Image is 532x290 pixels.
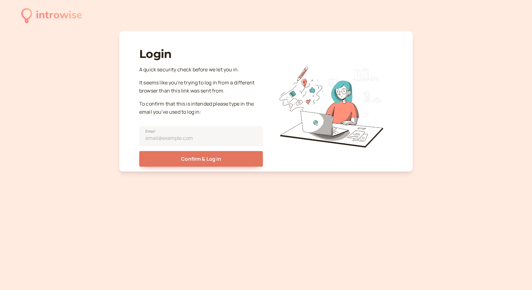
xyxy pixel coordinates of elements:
p: A quick security check before we let you in. [139,66,263,74]
a: introwise [21,7,82,24]
button: Confirm & Log in [139,151,263,167]
p: To confirm that this is intended please type in the email you've used to log in: [139,100,263,116]
h1: Login [139,47,263,61]
p: It seems like you're trying to log in from a different browser than this link was sent from. [139,79,263,95]
input: Email [139,126,263,146]
span: Email [145,128,155,135]
div: introwise [36,7,82,24]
